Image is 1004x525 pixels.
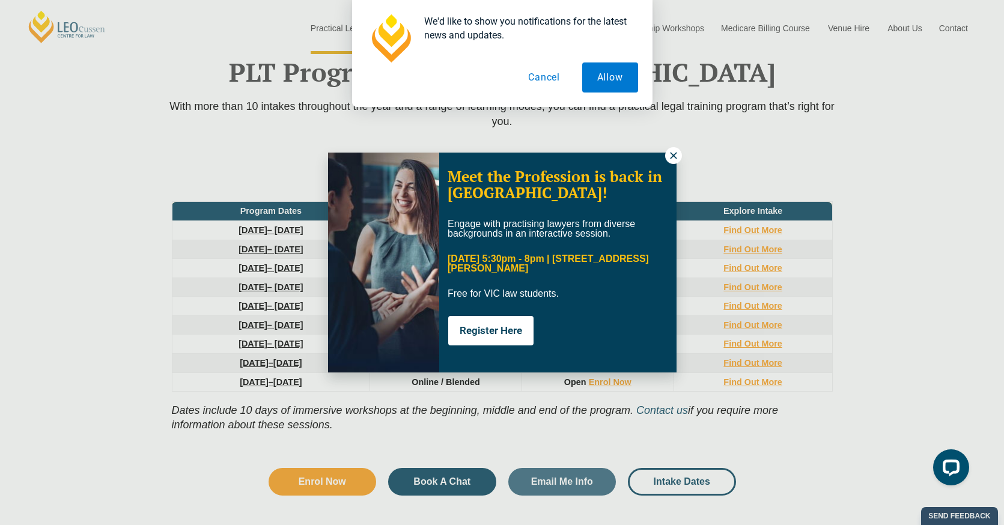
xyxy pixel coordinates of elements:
span: Meet the Profession is back in [GEOGRAPHIC_DATA]! [448,166,662,203]
span: Engage with practising lawyers from diverse backgrounds in an interactive session. [448,219,635,238]
div: We'd like to show you notifications for the latest news and updates. [415,14,638,42]
span: Free for VIC law students. [448,288,559,299]
iframe: LiveChat chat widget [923,445,974,495]
button: Cancel [513,62,575,93]
button: Register Here [448,316,534,345]
img: notification icon [367,14,415,62]
button: Allow [582,62,638,93]
img: Soph-popup.JPG [328,153,440,372]
button: Close [665,147,682,164]
span: [DATE] 5:30pm - 8pm | [STREET_ADDRESS][PERSON_NAME] [448,253,649,273]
